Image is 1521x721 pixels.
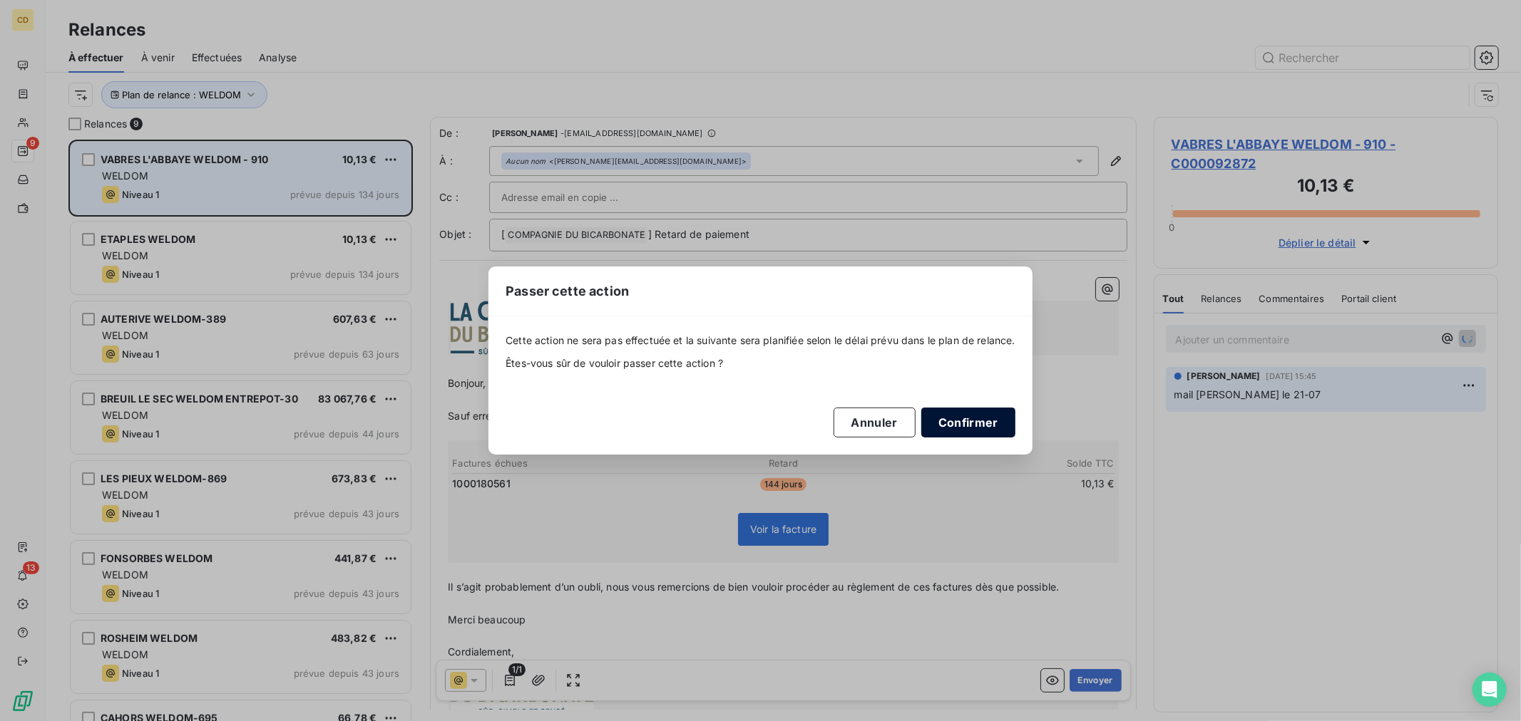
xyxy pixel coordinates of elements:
[921,408,1015,437] button: Confirmer
[506,281,629,301] span: Passer cette action
[834,408,916,437] button: Annuler
[506,333,1015,348] span: Cette action ne sera pas effectuée et la suivante sera planifiée selon le délai prévu dans le pla...
[506,356,1015,370] span: Êtes-vous sûr de vouloir passer cette action ?
[1473,673,1507,707] div: Open Intercom Messenger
